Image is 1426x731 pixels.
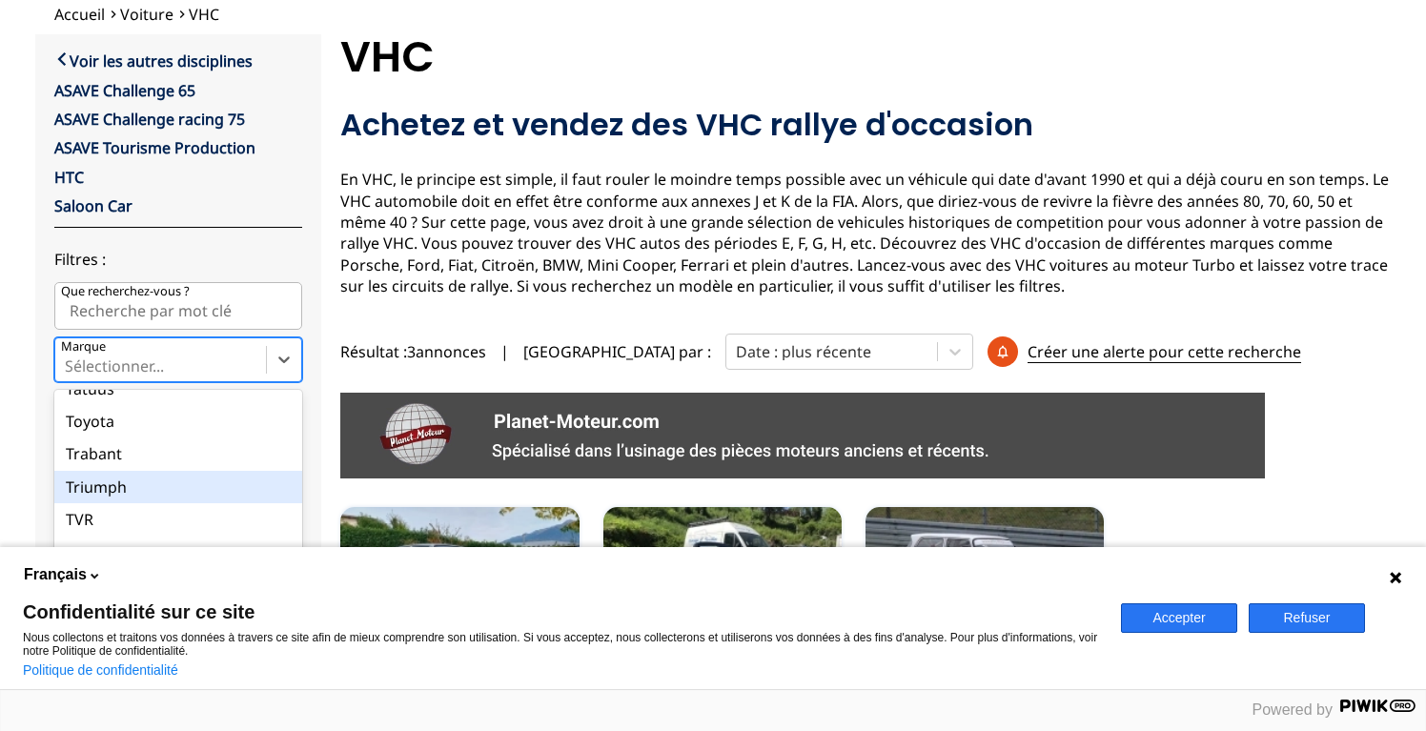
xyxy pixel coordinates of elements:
[500,341,509,362] span: |
[54,437,302,470] div: Trabant
[54,373,302,405] div: Tatuus
[23,662,178,678] a: Politique de confidentialité
[340,106,1390,144] h2: Achetez et vendez des VHC rallye d'occasion
[54,80,195,101] a: ASAVE Challenge 65
[603,507,842,650] img: Honda S2000
[23,602,1098,621] span: Confidentialité sur ce site
[1249,603,1365,633] button: Refuser
[54,137,255,158] a: ASAVE Tourisme Production
[340,34,1390,80] h1: VHC
[1028,341,1301,363] p: Créer une alerte pour cette recherche
[866,507,1104,650] img: ALFA ROMEO TROPHEO BIANCA
[340,341,486,362] span: Résultat : 3 annonces
[23,631,1098,658] p: Nous collectons et traitons vos données à travers ce site afin de mieux comprendre son utilisatio...
[54,4,105,25] a: Accueil
[54,49,253,71] a: Voir les autres disciplines
[54,167,84,188] a: HTC
[61,283,190,300] p: Que recherchez-vous ?
[54,282,302,330] input: Que recherchez-vous ?
[523,341,711,362] p: [GEOGRAPHIC_DATA] par :
[65,357,69,375] input: MarqueSélectionner...RenaultRolls RoyceRoverSaabSauberSeatSimcaSkodaSmartSubaruSuzikiSuzukiTalbot...
[340,169,1390,296] p: En VHC, le principe est simple, il faut rouler le moindre temps possible avec un véhicule qui dat...
[54,503,302,536] div: TVR
[120,4,173,25] a: Voiture
[340,507,579,650] img: Bmw e21 323i passeport vhc et régularité
[54,249,302,270] p: Filtres :
[54,537,302,569] div: [PERSON_NAME]
[54,405,302,437] div: Toyota
[866,507,1104,650] a: ALFA ROMEO TROPHEO BIANCA84
[1121,603,1237,633] button: Accepter
[54,471,302,503] div: Triumph
[340,507,579,650] a: Bmw e21 323i passeport vhc et régularité 73
[603,507,842,650] a: Honda S200042
[24,564,87,585] span: Français
[1253,701,1334,718] span: Powered by
[189,4,219,25] a: VHC
[61,338,106,355] p: Marque
[54,109,245,130] a: ASAVE Challenge racing 75
[54,195,132,216] a: Saloon Car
